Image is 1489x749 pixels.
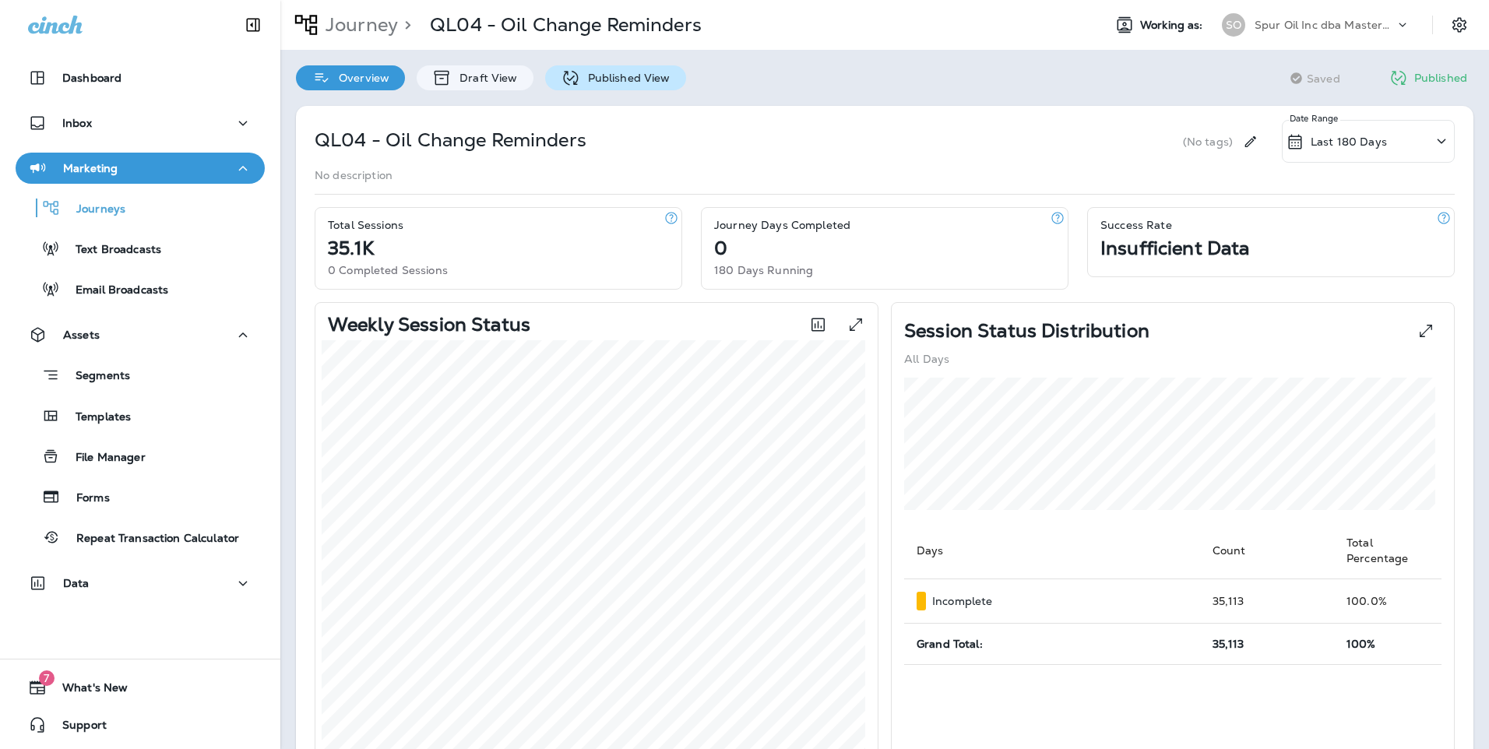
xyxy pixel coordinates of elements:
[60,369,130,385] p: Segments
[1200,579,1335,624] td: 35,113
[1100,242,1249,255] p: Insufficient Data
[1307,72,1340,85] span: Saved
[1200,522,1335,579] th: Count
[61,202,125,217] p: Journeys
[315,128,586,153] p: QL04 - Oil Change Reminders
[1410,315,1441,346] button: View Pie expanded to full screen
[1222,13,1245,37] div: SO
[1334,522,1441,579] th: Total Percentage
[917,637,983,651] span: Grand Total:
[580,72,671,84] p: Published View
[904,353,949,365] p: All Days
[328,264,448,276] p: 0 Completed Sessions
[1140,19,1206,32] span: Working as:
[1414,72,1467,84] p: Published
[328,219,403,231] p: Total Sessions
[319,13,398,37] p: Journey
[60,410,131,425] p: Templates
[1236,120,1265,163] div: Edit
[1255,19,1395,31] p: Spur Oil Inc dba MasterLube
[16,232,265,265] button: Text Broadcasts
[16,440,265,473] button: File Manager
[1183,135,1233,148] p: (No tags)
[398,13,411,37] p: >
[61,491,110,506] p: Forms
[61,532,239,547] p: Repeat Transaction Calculator
[714,219,850,231] p: Journey Days Completed
[840,309,871,340] button: View graph expanded to full screen
[16,521,265,554] button: Repeat Transaction Calculator
[16,672,265,703] button: 7What's New
[315,169,392,181] p: No description
[328,242,374,255] p: 35.1K
[1311,135,1387,148] p: Last 180 Days
[1334,579,1441,624] td: 100.0 %
[47,681,128,700] span: What's New
[63,577,90,589] p: Data
[63,162,118,174] p: Marketing
[904,522,1200,579] th: Days
[62,117,92,129] p: Inbox
[60,451,146,466] p: File Manager
[39,670,55,686] span: 7
[328,318,530,331] p: Weekly Session Status
[16,273,265,305] button: Email Broadcasts
[16,192,265,224] button: Journeys
[16,107,265,139] button: Inbox
[714,264,813,276] p: 180 Days Running
[452,72,517,84] p: Draft View
[1213,637,1244,651] span: 35,113
[16,568,265,599] button: Data
[802,309,834,340] button: Toggle between session count and session percentage
[1290,112,1340,125] p: Date Range
[1100,219,1172,231] p: Success Rate
[231,9,275,40] button: Collapse Sidebar
[16,319,265,350] button: Assets
[1445,11,1473,39] button: Settings
[16,480,265,513] button: Forms
[1346,637,1376,651] span: 100%
[60,283,168,298] p: Email Broadcasts
[932,595,992,607] p: Incomplete
[63,329,100,341] p: Assets
[430,13,702,37] p: QL04 - Oil Change Reminders
[16,399,265,432] button: Templates
[16,153,265,184] button: Marketing
[16,709,265,740] button: Support
[16,62,265,93] button: Dashboard
[60,243,161,258] p: Text Broadcasts
[16,358,265,392] button: Segments
[47,719,107,737] span: Support
[331,72,389,84] p: Overview
[714,242,727,255] p: 0
[904,325,1149,337] p: Session Status Distribution
[62,72,121,84] p: Dashboard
